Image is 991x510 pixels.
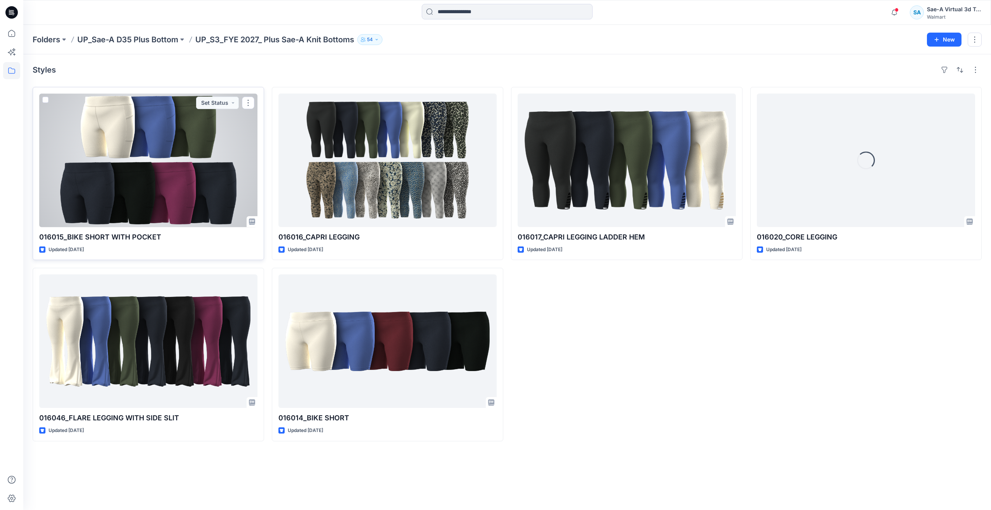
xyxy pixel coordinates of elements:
a: 016016_CAPRI LEGGING [278,94,497,227]
div: Walmart [927,14,981,20]
p: 016017_CAPRI LEGGING LADDER HEM [518,232,736,243]
p: Updated [DATE] [288,246,323,254]
p: 016020_CORE LEGGING [757,232,975,243]
p: 016015_BIKE SHORT WITH POCKET [39,232,257,243]
p: 016046_FLARE LEGGING WITH SIDE SLIT [39,413,257,423]
a: 016046_FLARE LEGGING WITH SIDE SLIT [39,274,257,408]
a: UP_Sae-A D35 Plus Bottom [77,34,178,45]
a: 016017_CAPRI LEGGING LADDER HEM [518,94,736,227]
div: SA [910,5,924,19]
h4: Styles [33,65,56,75]
p: Updated [DATE] [288,427,323,435]
p: 016014_BIKE SHORT [278,413,497,423]
button: New [927,33,961,47]
p: 016016_CAPRI LEGGING [278,232,497,243]
div: Sae-A Virtual 3d Team [927,5,981,14]
p: Updated [DATE] [527,246,562,254]
p: Updated [DATE] [766,246,801,254]
button: 54 [357,34,382,45]
a: 016014_BIKE SHORT [278,274,497,408]
p: Updated [DATE] [49,427,84,435]
a: Folders [33,34,60,45]
a: 016015_BIKE SHORT WITH POCKET [39,94,257,227]
p: 54 [367,35,373,44]
p: UP_S3_FYE 2027_ Plus Sae-A Knit Bottoms [195,34,354,45]
p: Updated [DATE] [49,246,84,254]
